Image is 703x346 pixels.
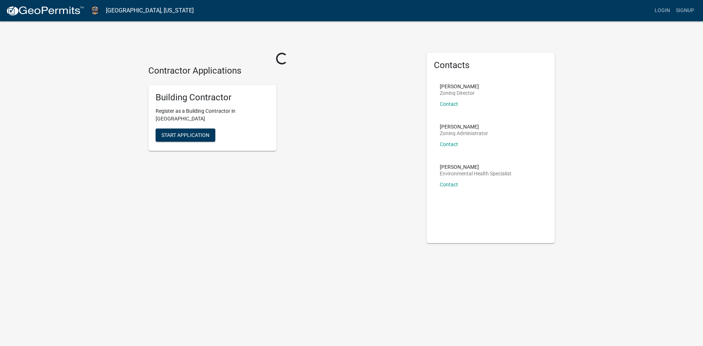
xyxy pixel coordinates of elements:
a: Contact [440,101,458,107]
p: Register as a Building Contractor in [GEOGRAPHIC_DATA] [156,107,269,123]
p: [PERSON_NAME] [440,124,488,129]
h5: Building Contractor [156,92,269,103]
wm-workflow-list-section: Contractor Applications [148,66,416,157]
p: [PERSON_NAME] [440,164,512,170]
h5: Contacts [434,60,547,71]
p: Zoning Administrator [440,131,488,136]
a: Contact [440,182,458,187]
button: Start Application [156,129,215,142]
a: Signup [673,4,697,18]
p: Zoning Director [440,90,479,96]
h4: Contractor Applications [148,66,416,76]
a: Login [652,4,673,18]
span: Start Application [161,132,209,138]
img: Warren County, Iowa [90,5,100,15]
p: Environmental Health Specialist [440,171,512,176]
p: [PERSON_NAME] [440,84,479,89]
a: [GEOGRAPHIC_DATA], [US_STATE] [106,4,194,17]
a: Contact [440,141,458,147]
